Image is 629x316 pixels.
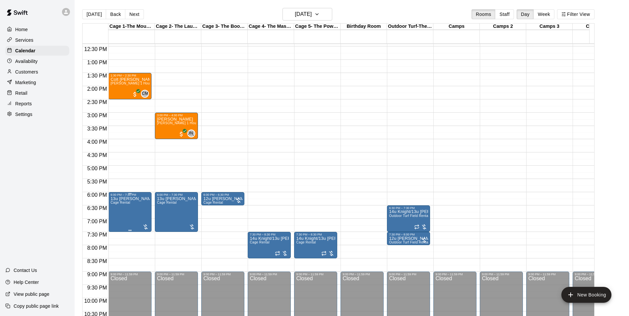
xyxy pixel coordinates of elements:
div: Camps 3 [526,24,573,30]
a: Settings [5,109,69,119]
div: 7:30 PM – 8:00 PM: 12u Almaguer/Hull [387,232,430,245]
span: Recurring event [321,251,327,256]
div: 9:00 PM – 11:59 PM [343,273,382,276]
p: Customers [15,69,38,75]
button: Back [106,9,125,19]
span: 3:30 PM [86,126,109,132]
span: Cage Rental [203,201,223,204]
span: Outdoor Turf Field Rental [389,240,429,244]
span: Recurring event [414,224,419,230]
button: Rooms [472,9,495,19]
div: Cage 3- The Boom Box [201,24,248,30]
div: 6:00 PM – 7:30 PM: 13u Almaguer/Hull [155,192,198,232]
span: 9:00 PM [86,272,109,277]
span: Cage Rental [296,240,316,244]
span: 10:00 PM [83,298,108,304]
div: 9:00 PM – 11:59 PM [575,273,614,276]
button: [DATE] [283,8,332,21]
p: Services [15,37,33,43]
span: CM [142,90,148,97]
span: 7:30 PM [86,232,109,237]
div: 7:30 PM – 8:30 PM [250,233,289,236]
span: 6:30 PM [86,205,109,211]
a: Marketing [5,78,69,87]
span: All customers have paid [132,91,138,98]
div: 9:00 PM – 11:59 PM [435,273,474,276]
p: Settings [15,111,32,118]
div: Camps 4 [573,24,619,30]
a: Availability [5,56,69,66]
div: 6:00 PM – 7:30 PM [110,193,150,196]
div: 7:30 PM – 8:00 PM [389,233,428,236]
a: Services [5,35,69,45]
div: 1:30 PM – 2:30 PM [110,74,150,77]
a: Retail [5,88,69,98]
p: Retail [15,90,28,96]
button: Staff [495,9,514,19]
span: 5:00 PM [86,166,109,171]
span: 1:00 PM [86,60,109,65]
p: Contact Us [14,267,37,274]
div: Home [5,25,69,34]
div: 3:00 PM – 4:00 PM [157,114,196,117]
div: Customers [5,67,69,77]
span: 2:00 PM [86,86,109,92]
div: 6:00 PM – 7:30 PM: 13u Almaguer/Hull [108,192,152,232]
span: 3:00 PM [86,113,109,118]
p: View public page [14,291,49,297]
span: Recurring event [275,251,280,256]
p: Calendar [15,47,35,54]
p: Availability [15,58,38,65]
div: 6:00 PM – 7:30 PM [157,193,196,196]
button: Day [517,9,534,19]
span: All customers have paid [178,131,185,137]
span: 9:30 PM [86,285,109,290]
span: 8:30 PM [86,258,109,264]
span: 2:30 PM [86,99,109,105]
span: Jeremy Almaguer [190,130,195,137]
div: Jeremy Almaguer [187,130,195,137]
a: Reports [5,99,69,109]
button: add [561,287,611,303]
span: [PERSON_NAME] 1 Hour Lesson Pitching, hitting, or fielding [110,81,206,85]
h6: [DATE] [295,10,312,19]
div: 3:00 PM – 4:00 PM: Dillon Kusenberger [155,113,198,139]
div: 9:00 PM – 11:59 PM [203,273,242,276]
div: Camps 2 [480,24,526,30]
div: Cage 2- The Launch Pad [155,24,201,30]
div: Birthday Room [341,24,387,30]
div: 9:00 PM – 11:59 PM [296,273,335,276]
div: 9:00 PM – 11:59 PM [157,273,196,276]
div: Cage 1-The Mound Lab [108,24,155,30]
div: 9:00 PM – 11:59 PM [482,273,521,276]
span: Cage Rental [110,201,130,204]
button: [DATE] [82,9,106,19]
p: Copy public page link [14,303,59,309]
span: [PERSON_NAME] [174,130,209,137]
span: [PERSON_NAME] 1 Hour Lesson (hitting, fielding) [157,121,236,125]
span: 6:00 PM [86,192,109,198]
div: 6:30 PM – 7:30 PM: 14u Knight/13u Almaguer [387,205,430,232]
div: 7:30 PM – 8:30 PM: 14u Knight/13u Almaguer [294,232,337,258]
span: 7:00 PM [86,219,109,224]
div: 1:30 PM – 2:30 PM: Colt Loftin [108,73,152,99]
a: Calendar [5,46,69,56]
div: Camps [433,24,480,30]
span: Outdoor Turf Field Rental [389,214,429,218]
div: 7:30 PM – 8:30 PM [296,233,335,236]
span: 8:00 PM [86,245,109,251]
p: Home [15,26,28,33]
span: 4:30 PM [86,152,109,158]
div: Outdoor Turf-The Yard [387,24,433,30]
div: Cage 4- The Mash Zone [248,24,294,30]
div: 9:00 PM – 11:59 PM [528,273,567,276]
p: Reports [15,100,32,107]
div: 6:30 PM – 7:30 PM [389,206,428,210]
